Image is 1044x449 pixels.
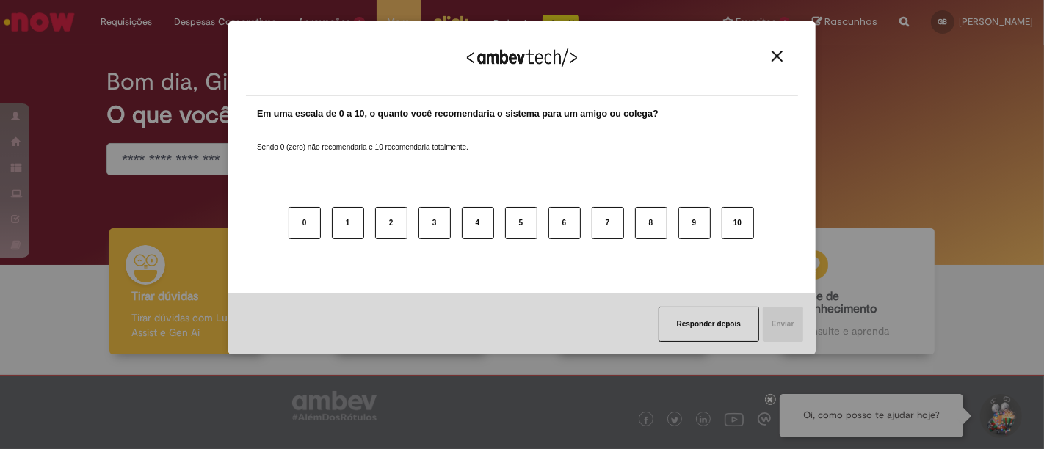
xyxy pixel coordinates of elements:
[722,207,754,239] button: 10
[289,207,321,239] button: 0
[257,125,468,153] label: Sendo 0 (zero) não recomendaria e 10 recomendaria totalmente.
[467,48,577,67] img: Logo Ambevtech
[659,307,759,342] button: Responder depois
[548,207,581,239] button: 6
[257,107,659,121] label: Em uma escala de 0 a 10, o quanto você recomendaria o sistema para um amigo ou colega?
[332,207,364,239] button: 1
[678,207,711,239] button: 9
[375,207,407,239] button: 2
[505,207,537,239] button: 5
[462,207,494,239] button: 4
[418,207,451,239] button: 3
[635,207,667,239] button: 8
[592,207,624,239] button: 7
[772,51,783,62] img: Close
[767,50,787,62] button: Close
